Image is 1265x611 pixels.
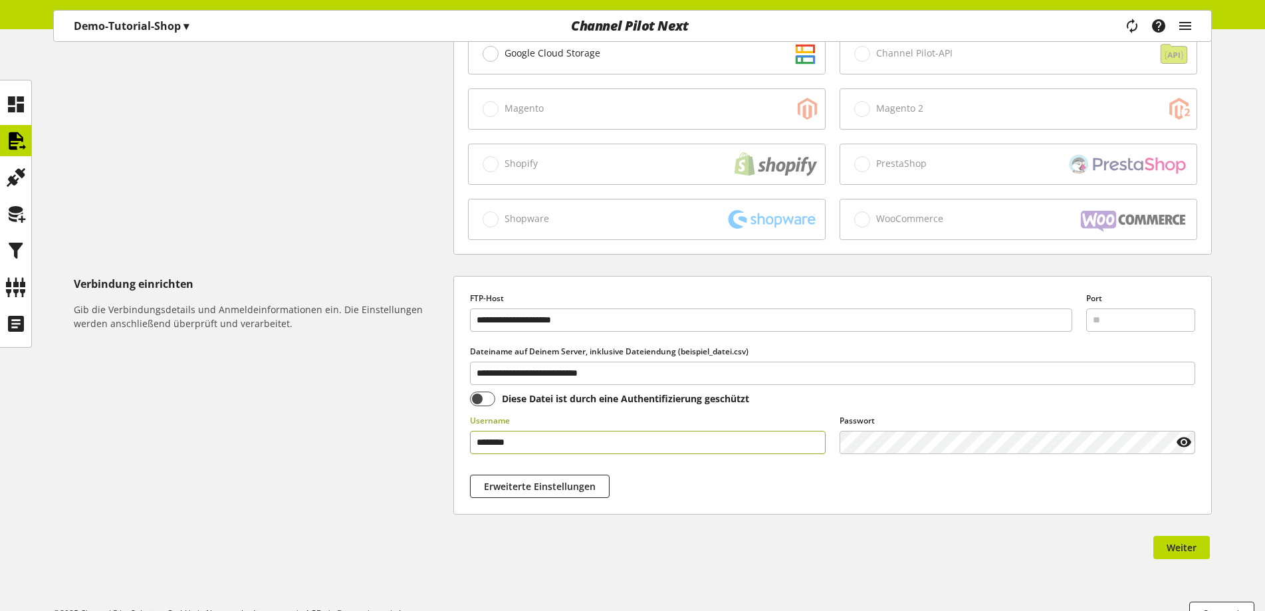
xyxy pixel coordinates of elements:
[470,293,504,304] span: FTP-Host
[495,392,749,406] span: Diese Datei ist durch eine Authentifizierung geschützt
[470,415,510,426] span: Username
[1167,541,1197,554] span: Weiter
[484,479,596,493] span: Erweiterte Einstellungen
[74,276,448,292] h5: Verbindung einrichten
[74,18,189,34] p: Demo-Tutorial-Shop
[1086,293,1102,304] span: Port
[74,303,448,330] h6: Gib die Verbindungsdetails und Anmeldeinformationen ein. Die Einstellungen werden anschließend üb...
[776,41,822,67] img: d2dddd6c468e6a0b8c3bb85ba935e383.svg
[505,47,600,59] span: Google Cloud Storage
[840,415,875,426] span: Passwort
[53,10,1212,42] nav: main navigation
[1153,536,1210,559] button: Weiter
[183,19,189,33] span: ▾
[470,346,748,357] span: Dateiname auf Deinem Server, inklusive Dateiendung (beispiel_datei.csv)
[470,475,610,498] button: Erweiterte Einstellungen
